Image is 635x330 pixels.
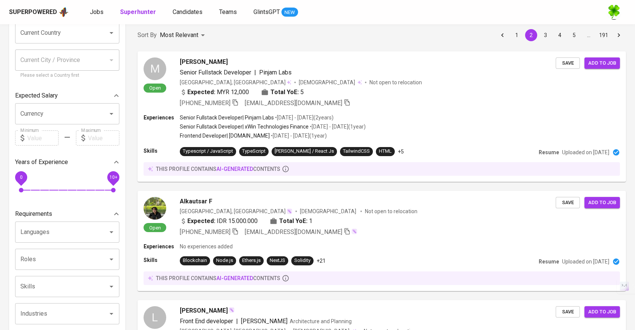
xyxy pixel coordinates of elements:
[15,206,119,222] div: Requirements
[180,217,258,226] div: IDR 15.000.000
[496,29,508,41] button: Go to previous page
[180,228,230,235] span: [PHONE_NUMBER]
[144,197,166,220] img: a3c7771c1d4b3608aaf2b98a0502ee4e.jpeg
[279,217,307,226] b: Total YoE:
[90,8,105,17] a: Jobs
[120,8,156,15] b: Superhunter
[588,59,616,68] span: Add to job
[562,149,609,156] p: Uploaded on [DATE]
[180,132,270,139] p: Frontend Developer | [DOMAIN_NAME]
[241,318,287,325] span: [PERSON_NAME]
[275,148,334,155] div: [PERSON_NAME] / React Js
[270,132,327,139] p: • [DATE] - [DATE] ( 1 year )
[144,114,180,121] p: Experiences
[120,8,158,17] a: Superhunter
[88,130,119,146] input: Value
[106,28,117,38] button: Open
[299,79,356,86] span: [DEMOGRAPHIC_DATA]
[554,29,566,41] button: Go to page 4
[180,318,233,325] span: Front End developer
[582,31,595,39] div: …
[597,29,610,41] button: Go to page 191
[20,72,114,79] p: Please select a Country first
[15,155,119,170] div: Years of Experience
[187,88,215,97] b: Expected:
[144,243,180,250] p: Experiences
[144,256,180,264] p: Skills
[584,306,620,318] button: Add to job
[9,8,57,17] div: Superpowered
[146,225,164,231] span: Open
[180,197,212,206] span: Alkautsar F
[270,257,285,264] div: NextJS
[138,31,157,40] p: Sort By
[180,208,292,215] div: [GEOGRAPHIC_DATA], [GEOGRAPHIC_DATA]
[180,88,249,97] div: MYR 12,000
[180,306,228,315] span: [PERSON_NAME]
[236,317,238,326] span: |
[556,306,580,318] button: Save
[219,8,237,15] span: Teams
[109,175,117,180] span: 10+
[216,275,253,281] span: AI-generated
[90,8,104,15] span: Jobs
[245,99,342,107] span: [EMAIL_ADDRESS][DOMAIN_NAME]
[559,198,576,207] span: Save
[59,6,69,18] img: app logo
[156,165,280,173] p: this profile contains contents
[160,31,198,40] p: Most Relevant
[369,79,422,86] p: Not open to relocation
[20,175,22,180] span: 0
[309,217,312,226] span: 1
[15,209,52,218] p: Requirements
[270,88,299,97] b: Total YoE:
[138,191,626,291] a: OpenAlkautsar F[GEOGRAPHIC_DATA], [GEOGRAPHIC_DATA][DEMOGRAPHIC_DATA] Not open to relocationExpec...
[27,130,59,146] input: Value
[15,91,58,100] p: Expected Salary
[539,29,552,41] button: Go to page 3
[180,114,274,121] p: Senior Fullstack Developer | Pinjam Labs
[281,9,298,16] span: NEW
[365,208,417,215] p: Not open to relocation
[539,258,559,265] p: Resume
[216,166,253,172] span: AI-generated
[343,148,370,155] div: TailwindCSS
[556,197,580,209] button: Save
[584,197,620,209] button: Add to job
[219,8,238,17] a: Teams
[138,51,626,182] a: MOpen[PERSON_NAME]Senior Fullstack Developer|Pinjam Labs[GEOGRAPHIC_DATA], [GEOGRAPHIC_DATA][DEMO...
[146,85,164,91] span: Open
[253,8,280,15] span: GlintsGPT
[180,123,309,130] p: Senior Fullstack Developer | xWin Technologies Finance
[245,228,342,235] span: [EMAIL_ADDRESS][DOMAIN_NAME]
[379,148,392,155] div: HTML
[274,114,334,121] p: • [DATE] - [DATE] ( 2 years )
[216,257,233,264] div: Node.js
[106,108,117,119] button: Open
[106,227,117,237] button: Open
[180,69,251,76] span: Senior Fullstack Developer
[106,308,117,319] button: Open
[300,208,357,215] span: [DEMOGRAPHIC_DATA]
[156,274,280,282] p: this profile contains contents
[106,254,117,265] button: Open
[160,28,207,42] div: Most Relevant
[556,57,580,69] button: Save
[300,88,304,97] span: 5
[180,243,233,250] p: No experiences added
[242,257,261,264] div: Ethers.js
[144,57,166,80] div: M
[294,257,311,264] div: Solidity
[568,29,580,41] button: Go to page 5
[106,281,117,292] button: Open
[15,158,68,167] p: Years of Experience
[584,57,620,69] button: Add to job
[495,29,626,41] nav: pagination navigation
[559,308,576,316] span: Save
[539,149,559,156] p: Resume
[229,307,235,313] img: magic_wand.svg
[187,217,215,226] b: Expected:
[15,88,119,103] div: Expected Salary
[183,257,207,264] div: Blockchain
[559,59,576,68] span: Save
